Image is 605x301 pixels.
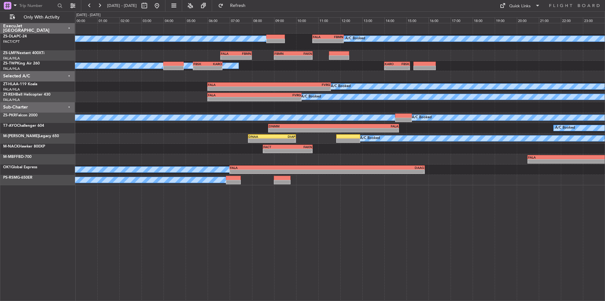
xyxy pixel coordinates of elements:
div: A/C Booked [360,134,380,143]
div: - [208,97,254,101]
span: Refresh [225,3,251,8]
div: FBMN [236,52,251,55]
div: - [288,149,312,153]
div: - [208,87,269,91]
span: PS-RSM [3,176,17,180]
div: A/C Booked [412,113,432,122]
a: ZT-HLAA-119 Koala [3,82,37,86]
span: ZT-REH [3,93,16,97]
div: FBSK [193,62,208,66]
div: FAKN [288,145,312,149]
div: FBSK [397,62,409,66]
div: 20:00 [517,17,539,23]
div: 09:00 [274,17,296,23]
a: M-[PERSON_NAME]Legacy 650 [3,134,59,138]
div: - [249,139,272,142]
div: A/C Booked [331,82,351,91]
div: - [313,39,328,43]
div: - [293,56,312,59]
span: ZS-DLA [3,35,16,38]
div: A/C Booked [301,92,321,102]
a: T7-AYOChallenger 604 [3,124,44,128]
div: - [385,66,397,70]
a: ZS-LMFNextant 400XTi [3,51,44,55]
div: 02:00 [119,17,141,23]
a: M-NACKHawker 800XP [3,145,45,148]
div: 10:00 [296,17,318,23]
div: - [269,87,330,91]
div: - [397,66,409,70]
button: Refresh [215,1,253,11]
a: FALA/HLA [3,98,20,102]
div: 22:00 [561,17,583,23]
div: 23:00 [583,17,605,23]
span: M-[PERSON_NAME] [3,134,39,138]
div: Quick Links [509,3,531,9]
div: 16:00 [429,17,451,23]
div: [DATE] - [DATE] [76,13,101,18]
div: FBMN [274,52,293,55]
div: 21:00 [539,17,561,23]
button: Only With Activity [7,12,68,22]
a: ZS-PKRFalcon 2000 [3,114,37,117]
div: 18:00 [473,17,495,23]
div: - [269,128,334,132]
a: FALA/HLA [3,66,20,71]
div: 08:00 [252,17,274,23]
div: DNMM [269,124,334,128]
a: FALA/HLA [3,56,20,61]
div: DIAP [272,135,295,138]
div: - [236,56,251,59]
div: 03:00 [141,17,164,23]
div: - [221,56,236,59]
div: - [327,170,424,174]
div: 05:00 [186,17,208,23]
div: 19:00 [495,17,517,23]
div: - [328,39,343,43]
div: FVRG [255,93,301,97]
div: 07:00 [230,17,252,23]
div: - [263,149,288,153]
a: M-MBFFBD-700 [3,155,32,159]
div: 13:00 [362,17,384,23]
div: - [208,66,222,70]
div: FALA [313,35,328,39]
span: T7-AYO [3,124,17,128]
div: 17:00 [451,17,473,23]
div: - [272,139,295,142]
div: FALA [208,83,269,86]
span: OK1 [3,165,11,169]
div: A/C Booked [555,123,575,133]
div: KARO [385,62,397,66]
div: FVRG [269,83,330,86]
div: FALA [230,166,327,170]
div: FBMN [328,35,343,39]
a: OK1Global Express [3,165,37,169]
span: M-MBFF [3,155,18,159]
div: FALA [208,93,254,97]
a: PS-RSMG-650ER [3,176,32,180]
div: 06:00 [208,17,230,23]
a: FACT/CPT [3,39,20,44]
a: ZT-REHBell Helicopter 430 [3,93,50,97]
a: ZS-DLAPC-24 [3,35,27,38]
div: DNAA [249,135,272,138]
div: 12:00 [340,17,362,23]
div: FALA [221,52,236,55]
div: 01:00 [97,17,119,23]
div: - [193,66,208,70]
span: ZS-PKR [3,114,16,117]
button: Quick Links [497,1,543,11]
span: M-NACK [3,145,19,148]
div: 11:00 [318,17,340,23]
a: FALA/HLA [3,87,20,92]
div: - [255,97,301,101]
div: 00:00 [75,17,97,23]
div: KARO [208,62,222,66]
input: Trip Number [19,1,55,10]
div: FAKN [293,52,312,55]
div: - [230,170,327,174]
div: 15:00 [406,17,429,23]
span: Only With Activity [16,15,66,20]
div: FALA [334,124,399,128]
